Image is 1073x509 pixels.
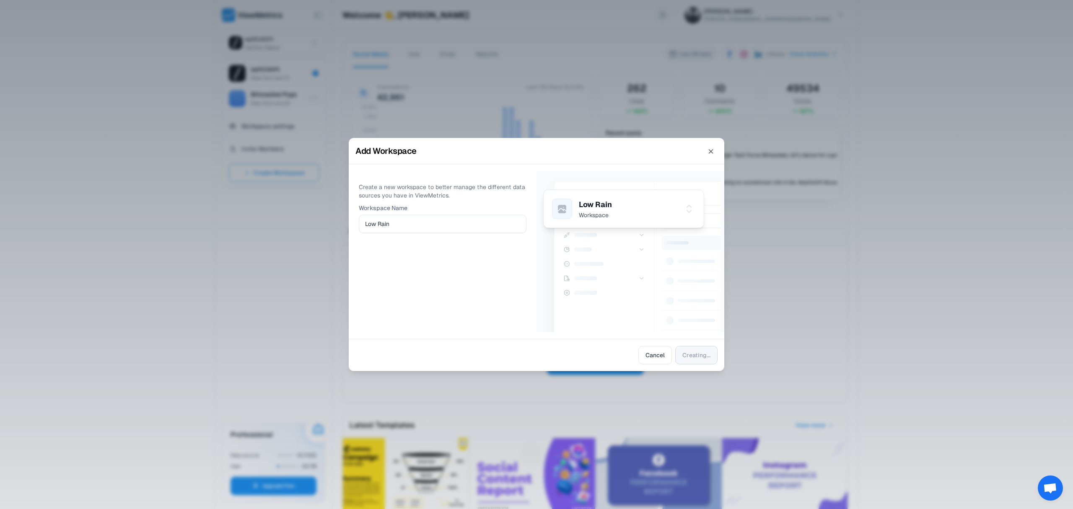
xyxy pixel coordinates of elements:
[579,198,676,211] p: Low Rain
[638,346,672,364] button: Cancel
[645,350,665,360] span: Cancel
[365,218,520,230] input: New workspace name
[359,204,407,212] label: Workspace Name
[579,211,676,219] p: Workspace
[349,138,724,164] h2: Add Workspace
[359,183,526,200] p: Create a new workspace to better manage the different data sources you have in ViewMetrics.
[533,166,721,423] img: Loading dashboard illustration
